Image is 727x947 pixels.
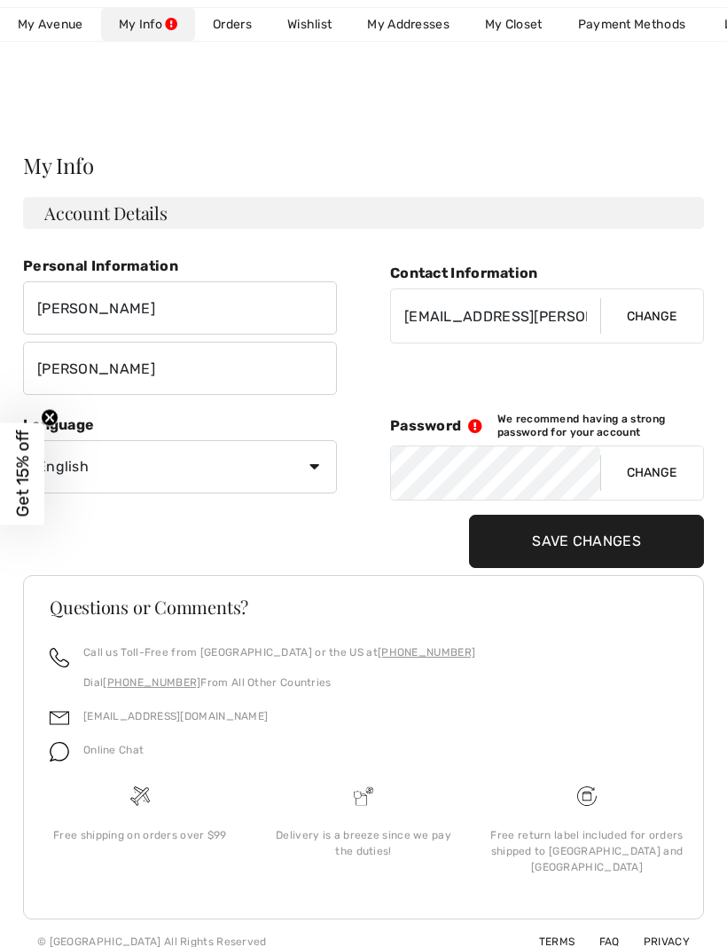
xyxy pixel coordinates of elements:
[467,8,560,41] a: My Closet
[50,742,69,762] img: chat
[83,675,475,691] p: Dial From All Other Countries
[83,744,144,756] span: Online Chat
[23,416,337,433] h5: Language
[101,8,195,41] a: My Info
[270,8,349,41] a: Wishlist
[12,430,33,517] span: Get 15% off
[266,827,461,859] div: Delivery is a breeze since we pay the duties!
[560,8,704,41] a: Payment Methods
[23,281,337,335] input: First name
[23,257,337,274] h5: Personal Information
[349,8,467,41] a: My Addresses
[83,644,475,660] p: Call us Toll-Free from [GEOGRAPHIC_DATA] or the US at
[23,342,337,395] input: Last name
[50,708,69,728] img: email
[354,786,373,806] img: Delivery is a breeze since we pay the duties!
[23,197,704,229] h3: Account Details
[18,15,83,34] span: My Avenue
[600,446,703,500] button: Change
[378,646,475,659] a: [PHONE_NUMBER]
[130,786,150,806] img: Free shipping on orders over $99
[50,648,69,667] img: call
[50,598,677,616] h3: Questions or Comments?
[103,676,200,689] a: [PHONE_NUMBER]
[390,417,461,434] span: Password
[469,515,704,568] input: Save Changes
[23,154,704,176] h2: My Info
[489,827,684,875] div: Free return label included for orders shipped to [GEOGRAPHIC_DATA] and [GEOGRAPHIC_DATA]
[195,8,270,41] a: Orders
[41,408,59,426] button: Close teaser
[390,264,704,281] h5: Contact Information
[83,710,268,722] a: [EMAIL_ADDRESS][DOMAIN_NAME]
[497,413,704,438] span: We recommend having a strong password for your account
[43,827,238,843] div: Free shipping on orders over $99
[600,289,703,343] button: Change
[577,786,597,806] img: Free shipping on orders over $99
